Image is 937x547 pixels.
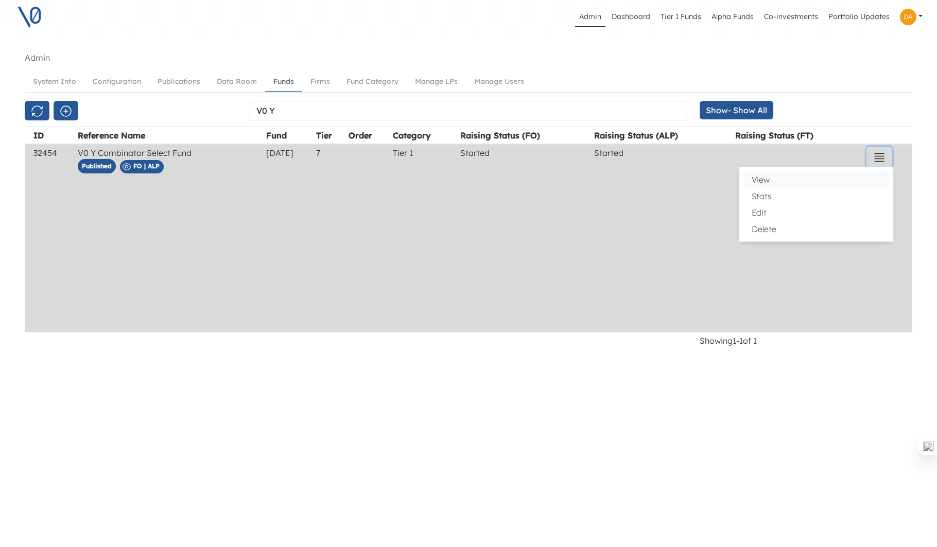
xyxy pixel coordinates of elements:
[575,7,605,27] a: Admin
[743,188,889,204] button: Stats
[84,72,149,91] a: Configuration
[733,127,865,145] th: Raising Status (FT)
[25,51,912,64] nav: breadcrumb
[31,144,76,332] td: 32454
[656,7,705,27] a: Tier 1 Funds
[923,442,934,452] img: one_i.png
[592,144,733,332] td: Started
[78,159,116,173] span: Published
[16,4,42,30] img: V0 logo
[314,127,346,145] th: Tier
[900,9,916,25] img: Profile
[314,144,346,332] td: 7
[707,7,758,27] a: Alpha Funds
[700,336,757,346] span: Showing 1 - 1 of 1
[250,101,687,120] input: Search by VC Fund
[264,144,314,332] td: [DATE]
[743,171,889,188] button: View
[700,101,773,119] button: Show- Show All
[391,127,458,145] th: Category
[76,144,264,332] td: V0 Y Combinator Select Fund
[338,72,407,91] a: Fund Category
[149,72,209,91] a: Publications
[391,144,458,332] td: Tier 1
[458,144,592,332] td: Started
[346,127,391,145] th: Order
[302,72,338,91] a: Firms
[31,127,76,145] th: ID
[25,72,84,91] a: System Info
[76,127,264,145] th: Reference Name
[760,7,822,27] a: Co-investments
[133,162,160,170] span: FO | ALP
[265,72,302,92] a: Funds
[407,72,466,91] a: Manage LPs
[209,72,265,91] a: Data Room
[458,127,592,145] th: Raising Status (FO)
[824,7,894,27] a: Portfolio Updates
[592,127,733,145] th: Raising Status (ALP)
[608,7,654,27] a: Dashboard
[466,72,532,91] a: Manage Users
[743,204,889,221] button: Edit
[25,51,50,64] li: Admin
[264,127,314,145] th: Fund
[743,221,889,237] button: Delete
